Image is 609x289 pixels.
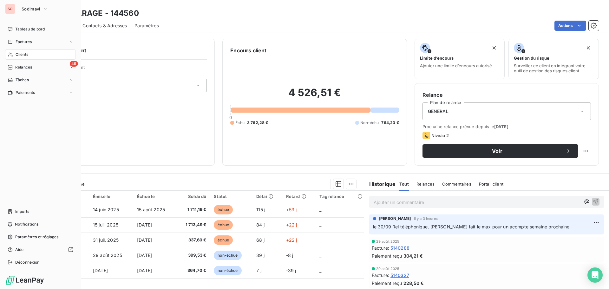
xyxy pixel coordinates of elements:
[372,272,389,279] span: Facture :
[376,267,400,271] span: 29 août 2025
[381,120,399,126] span: 764,23 €
[214,205,233,214] span: échue
[428,108,449,115] span: GENERAL
[15,221,38,227] span: Notifications
[587,267,603,283] div: Open Intercom Messenger
[82,23,127,29] span: Contacts & Adresses
[137,268,152,273] span: [DATE]
[93,194,129,199] div: Émise le
[247,120,268,126] span: 3 762,28 €
[286,268,296,273] span: -39 j
[286,194,312,199] div: Retard
[420,63,492,68] span: Ajouter une limite d’encours autorisé
[180,207,206,213] span: 1 711,19 €
[15,247,24,253] span: Aide
[256,268,261,273] span: 7 j
[431,133,449,138] span: Niveau 2
[422,91,591,99] h6: Relance
[93,237,119,243] span: 31 juil. 2025
[403,280,424,286] span: 228,50 €
[422,124,591,129] span: Prochaine relance prévue depuis le
[70,61,78,67] span: 49
[16,90,35,95] span: Paiements
[376,240,400,243] span: 29 août 2025
[379,216,411,221] span: [PERSON_NAME]
[137,222,152,227] span: [DATE]
[508,39,599,79] button: Gestion du risqueSurveiller ce client en intégrant votre outil de gestion des risques client.
[514,56,549,61] span: Gestion du risque
[416,181,435,187] span: Relances
[286,222,297,227] span: +22 j
[214,220,233,230] span: échue
[235,120,245,126] span: Échu
[134,23,159,29] span: Paramètres
[180,237,206,243] span: 337,60 €
[494,124,508,129] span: [DATE]
[403,253,423,259] span: 304,21 €
[360,120,379,126] span: Non-échu
[229,115,232,120] span: 0
[16,52,28,57] span: Clients
[415,39,505,79] button: Limite d’encoursAjouter une limite d’encours autorisé
[5,275,44,285] img: Logo LeanPay
[137,237,152,243] span: [DATE]
[420,56,454,61] span: Limite d’encours
[180,222,206,228] span: 1 713,49 €
[364,180,396,188] h6: Historique
[372,253,402,259] span: Paiement reçu
[15,234,58,240] span: Paramètres et réglages
[319,268,321,273] span: _
[214,194,249,199] div: Statut
[15,64,32,70] span: Relances
[38,47,207,54] h6: Informations client
[51,65,207,74] span: Propriétés Client
[230,47,266,54] h6: Encours client
[372,245,389,251] span: Facture :
[93,207,119,212] span: 14 juin 2025
[22,6,40,11] span: Sodimavi
[286,237,297,243] span: +22 j
[319,237,321,243] span: _
[56,8,139,19] h3: MG GARAGE - 144560
[15,26,45,32] span: Tableau de bord
[180,267,206,274] span: 364,70 €
[442,181,471,187] span: Commentaires
[256,253,265,258] span: 39 j
[15,259,40,265] span: Déconnexion
[390,272,409,279] span: 5140327
[230,86,399,105] h2: 4 526,51 €
[286,207,297,212] span: +53 j
[430,148,564,154] span: Voir
[319,207,321,212] span: _
[256,222,265,227] span: 84 j
[256,194,278,199] div: Délai
[554,21,586,31] button: Actions
[137,194,172,199] div: Échue le
[93,253,122,258] span: 29 août 2025
[399,181,409,187] span: Tout
[214,266,241,275] span: non-échue
[372,280,402,286] span: Paiement reçu
[422,144,578,158] button: Voir
[514,63,593,73] span: Surveiller ce client en intégrant votre outil de gestion des risques client.
[5,245,76,255] a: Aide
[319,194,360,199] div: Tag relance
[414,217,438,220] span: il y a 3 heures
[256,237,265,243] span: 68 j
[214,235,233,245] span: échue
[180,252,206,259] span: 399,53 €
[373,224,570,229] span: le 30/09 Rel téléphonique, [PERSON_NAME] fait le max pour un acompte semaine prochaine
[137,253,152,258] span: [DATE]
[214,251,241,260] span: non-échue
[390,245,409,251] span: 5140288
[137,207,165,212] span: 15 août 2025
[15,209,29,214] span: Imports
[319,222,321,227] span: _
[479,181,503,187] span: Portail client
[93,268,108,273] span: [DATE]
[319,253,321,258] span: _
[16,77,29,83] span: Tâches
[93,222,118,227] span: 15 juil. 2025
[180,194,206,199] div: Solde dû
[286,253,293,258] span: -8 j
